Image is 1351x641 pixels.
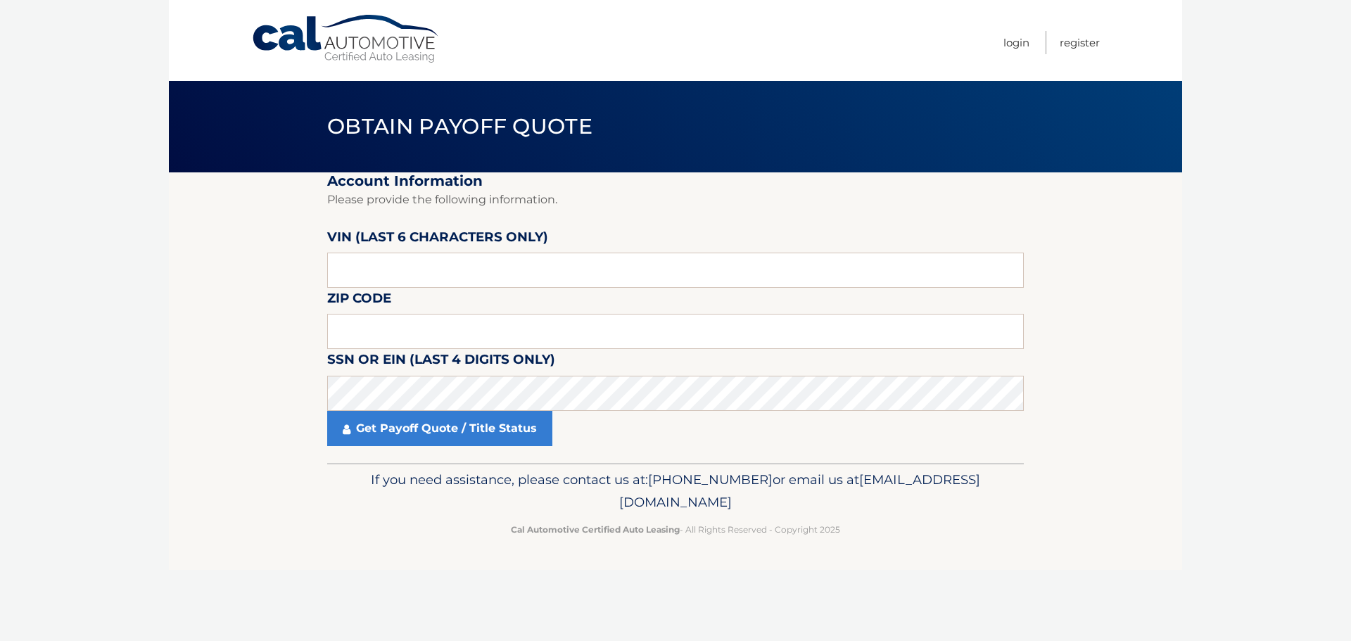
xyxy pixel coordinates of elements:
a: Login [1003,31,1029,54]
label: VIN (last 6 characters only) [327,227,548,253]
label: Zip Code [327,288,391,314]
p: If you need assistance, please contact us at: or email us at [336,469,1015,514]
h2: Account Information [327,172,1024,190]
label: SSN or EIN (last 4 digits only) [327,349,555,375]
a: Cal Automotive [251,14,441,64]
a: Register [1060,31,1100,54]
p: Please provide the following information. [327,190,1024,210]
p: - All Rights Reserved - Copyright 2025 [336,522,1015,537]
a: Get Payoff Quote / Title Status [327,411,552,446]
span: Obtain Payoff Quote [327,113,592,139]
span: [PHONE_NUMBER] [648,471,773,488]
strong: Cal Automotive Certified Auto Leasing [511,524,680,535]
